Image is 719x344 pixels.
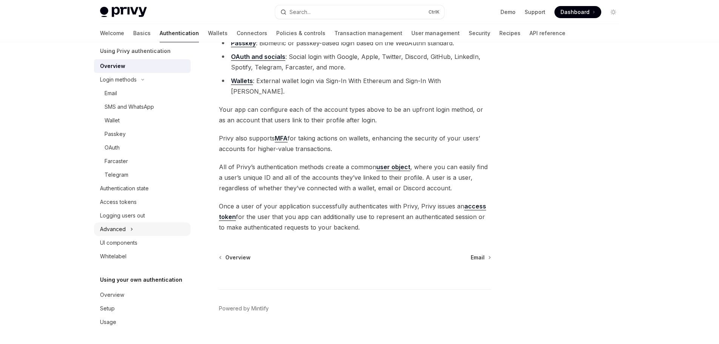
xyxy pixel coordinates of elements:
div: Email [105,89,117,98]
a: Support [525,8,545,16]
span: Ctrl K [428,9,440,15]
a: Email [94,86,191,100]
img: light logo [100,7,147,17]
div: Authentication state [100,184,149,193]
a: Recipes [499,24,520,42]
a: Welcome [100,24,124,42]
a: Email [471,254,490,261]
a: Powered by Mintlify [219,305,269,312]
a: Overview [94,288,191,302]
div: Telegram [105,170,128,179]
span: Once a user of your application successfully authenticates with Privy, Privy issues an for the us... [219,201,491,233]
span: All of Privy’s authentication methods create a common , where you can easily find a user’s unique... [219,162,491,193]
button: Toggle Advanced section [94,222,191,236]
div: Whitelabel [100,252,126,261]
a: Dashboard [554,6,601,18]
div: Wallet [105,116,120,125]
a: MFA [275,134,288,142]
a: user object [376,163,410,171]
a: Demo [500,8,516,16]
a: Telegram [94,168,191,182]
h5: Using your own authentication [100,275,182,284]
a: Wallets [208,24,228,42]
a: Overview [94,59,191,73]
a: Whitelabel [94,250,191,263]
div: Overview [100,290,124,299]
div: Usage [100,318,116,327]
a: User management [411,24,460,42]
a: Policies & controls [276,24,325,42]
a: Passkey [231,39,256,47]
a: Basics [133,24,151,42]
a: Passkey [94,127,191,141]
a: Access tokens [94,195,191,209]
li: : External wallet login via Sign-In With Ethereum and Sign-In With [PERSON_NAME]. [219,76,491,97]
div: Overview [100,62,125,71]
div: Passkey [105,130,126,139]
span: Dashboard [560,8,590,16]
li: : Social login with Google, Apple, Twitter, Discord, GitHub, LinkedIn, Spotify, Telegram, Farcast... [219,51,491,73]
span: Overview [225,254,251,261]
a: Authentication state [94,182,191,195]
a: Logging users out [94,209,191,222]
a: Wallets [231,77,253,85]
a: Wallet [94,114,191,127]
div: Login methods [100,75,137,84]
a: SMS and WhatsApp [94,100,191,114]
button: Open search [275,5,444,19]
div: SMS and WhatsApp [105,102,154,111]
a: Connectors [237,24,267,42]
a: Setup [94,302,191,315]
div: UI components [100,238,137,247]
a: OAuth and socials [231,53,285,61]
a: Usage [94,315,191,329]
a: UI components [94,236,191,250]
div: Farcaster [105,157,128,166]
div: Logging users out [100,211,145,220]
a: Overview [220,254,251,261]
button: Toggle dark mode [607,6,619,18]
span: Your app can configure each of the account types above to be an upfront login method, or as an ac... [219,104,491,125]
a: OAuth [94,141,191,154]
a: API reference [530,24,565,42]
a: Security [469,24,490,42]
button: Toggle Login methods section [94,73,191,86]
span: Email [471,254,485,261]
div: Advanced [100,225,126,234]
div: Setup [100,304,115,313]
div: Access tokens [100,197,137,207]
div: OAuth [105,143,120,152]
a: Farcaster [94,154,191,168]
a: Authentication [160,24,199,42]
span: Privy also supports for taking actions on wallets, enhancing the security of your users’ accounts... [219,133,491,154]
a: Transaction management [334,24,402,42]
li: : Biometric or passkey-based login based on the WebAuthn standard. [219,38,491,48]
div: Search... [289,8,311,17]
